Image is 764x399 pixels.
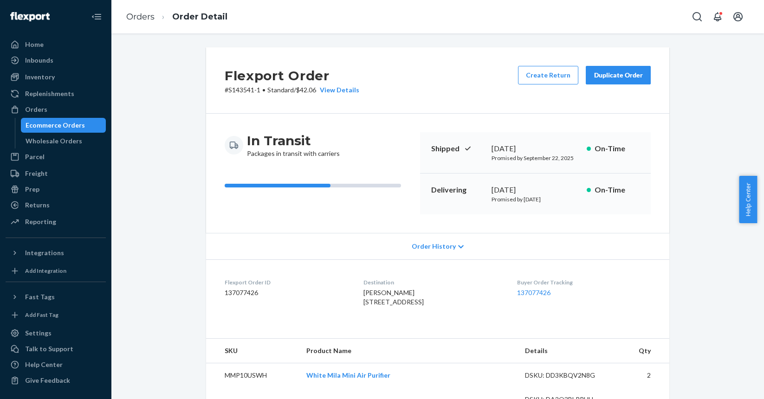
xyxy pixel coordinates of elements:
th: Qty [620,339,669,363]
a: Wholesale Orders [21,134,106,148]
th: Product Name [299,339,518,363]
a: Add Fast Tag [6,308,106,322]
a: Home [6,37,106,52]
a: Parcel [6,149,106,164]
button: Open notifications [708,7,727,26]
th: SKU [206,339,299,363]
div: Duplicate Order [594,71,643,80]
div: Packages in transit with carriers [247,132,340,158]
iframe: Opens a widget where you can chat to one of our agents [705,371,755,394]
dd: 137077426 [225,288,349,297]
button: Integrations [6,245,106,260]
a: Returns [6,198,106,212]
a: Order Detail [172,12,227,22]
th: Details [518,339,620,363]
div: Fast Tags [25,292,55,302]
a: 137077426 [517,289,550,296]
div: DSKU: DD3KBQV2N8G [525,371,612,380]
div: [DATE] [492,143,579,154]
a: Settings [6,326,106,341]
button: Close Navigation [87,7,106,26]
a: Orders [6,102,106,117]
button: Fast Tags [6,290,106,304]
a: Prep [6,182,106,197]
img: Flexport logo [10,12,50,21]
a: Orders [126,12,155,22]
button: Create Return [518,66,578,84]
span: [PERSON_NAME] [STREET_ADDRESS] [363,289,424,306]
span: Standard [267,86,294,94]
span: Order History [412,242,456,251]
p: Shipped [431,143,484,154]
div: Wholesale Orders [26,136,82,146]
span: • [262,86,265,94]
td: MMP10USWH [206,363,299,388]
button: View Details [316,85,359,95]
a: Replenishments [6,86,106,101]
div: Reporting [25,217,56,226]
a: White Mila Mini Air Purifier [306,371,390,379]
div: Settings [25,328,52,338]
a: Add Integration [6,264,106,278]
button: Help Center [739,176,757,223]
button: Open account menu [729,7,747,26]
div: Prep [25,185,39,194]
div: Inventory [25,72,55,82]
p: Delivering [431,185,484,195]
div: Help Center [25,360,63,369]
div: Talk to Support [25,344,73,354]
div: Parcel [25,152,45,161]
div: Returns [25,200,50,210]
div: Add Integration [25,267,66,275]
dt: Destination [363,278,502,286]
div: Give Feedback [25,376,70,385]
h3: In Transit [247,132,340,149]
a: Inbounds [6,53,106,68]
dt: Flexport Order ID [225,278,349,286]
div: Replenishments [25,89,74,98]
button: Give Feedback [6,373,106,388]
button: Talk to Support [6,341,106,356]
a: Reporting [6,214,106,229]
div: Add Fast Tag [25,311,58,319]
button: Duplicate Order [586,66,651,84]
div: Inbounds [25,56,53,65]
dt: Buyer Order Tracking [517,278,651,286]
div: [DATE] [492,185,579,195]
a: Help Center [6,357,106,372]
a: Ecommerce Orders [21,118,106,133]
p: On-Time [595,185,640,195]
h2: Flexport Order [225,66,359,85]
p: Promised by September 22, 2025 [492,154,579,162]
a: Inventory [6,70,106,84]
td: 2 [620,363,669,388]
div: Ecommerce Orders [26,121,85,130]
p: Promised by [DATE] [492,195,579,203]
a: Freight [6,166,106,181]
div: Orders [25,105,47,114]
ol: breadcrumbs [119,3,235,31]
p: On-Time [595,143,640,154]
button: Open Search Box [688,7,706,26]
div: Home [25,40,44,49]
div: Freight [25,169,48,178]
div: Integrations [25,248,64,257]
p: # S143541-1 / $42.06 [225,85,359,95]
